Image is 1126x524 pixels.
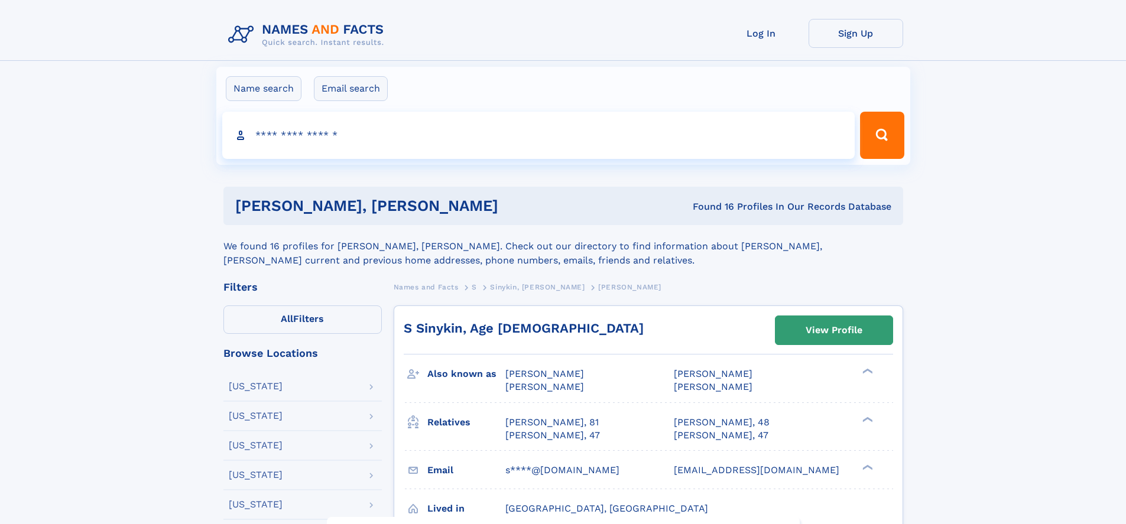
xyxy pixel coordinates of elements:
[714,19,809,48] a: Log In
[674,381,752,392] span: [PERSON_NAME]
[775,316,893,344] a: View Profile
[235,198,596,213] h1: [PERSON_NAME], [PERSON_NAME]
[223,348,382,359] div: Browse Locations
[427,499,505,519] h3: Lived in
[505,368,584,379] span: [PERSON_NAME]
[404,321,644,336] a: S Sinykin, Age [DEMOGRAPHIC_DATA]
[223,282,382,292] div: Filters
[674,416,770,429] a: [PERSON_NAME], 48
[223,305,382,334] label: Filters
[427,460,505,480] h3: Email
[229,500,283,509] div: [US_STATE]
[505,416,599,429] a: [PERSON_NAME], 81
[472,283,477,291] span: S
[427,364,505,384] h3: Also known as
[490,283,585,291] span: Sinykin, [PERSON_NAME]
[314,76,388,101] label: Email search
[222,112,855,159] input: search input
[860,112,904,159] button: Search Button
[859,367,874,375] div: ❯
[427,412,505,432] h3: Relatives
[598,283,661,291] span: [PERSON_NAME]
[674,464,839,476] span: [EMAIL_ADDRESS][DOMAIN_NAME]
[674,429,768,442] a: [PERSON_NAME], 47
[505,503,708,514] span: [GEOGRAPHIC_DATA], [GEOGRAPHIC_DATA]
[859,463,874,471] div: ❯
[229,411,283,421] div: [US_STATE]
[281,313,293,324] span: All
[505,429,600,442] a: [PERSON_NAME], 47
[472,279,477,294] a: S
[223,19,394,51] img: Logo Names and Facts
[229,382,283,391] div: [US_STATE]
[674,368,752,379] span: [PERSON_NAME]
[595,200,891,213] div: Found 16 Profiles In Our Records Database
[394,279,459,294] a: Names and Facts
[223,225,903,268] div: We found 16 profiles for [PERSON_NAME], [PERSON_NAME]. Check out our directory to find informatio...
[806,317,862,344] div: View Profile
[226,76,301,101] label: Name search
[229,441,283,450] div: [US_STATE]
[809,19,903,48] a: Sign Up
[505,381,584,392] span: [PERSON_NAME]
[229,470,283,480] div: [US_STATE]
[859,415,874,423] div: ❯
[490,279,585,294] a: Sinykin, [PERSON_NAME]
